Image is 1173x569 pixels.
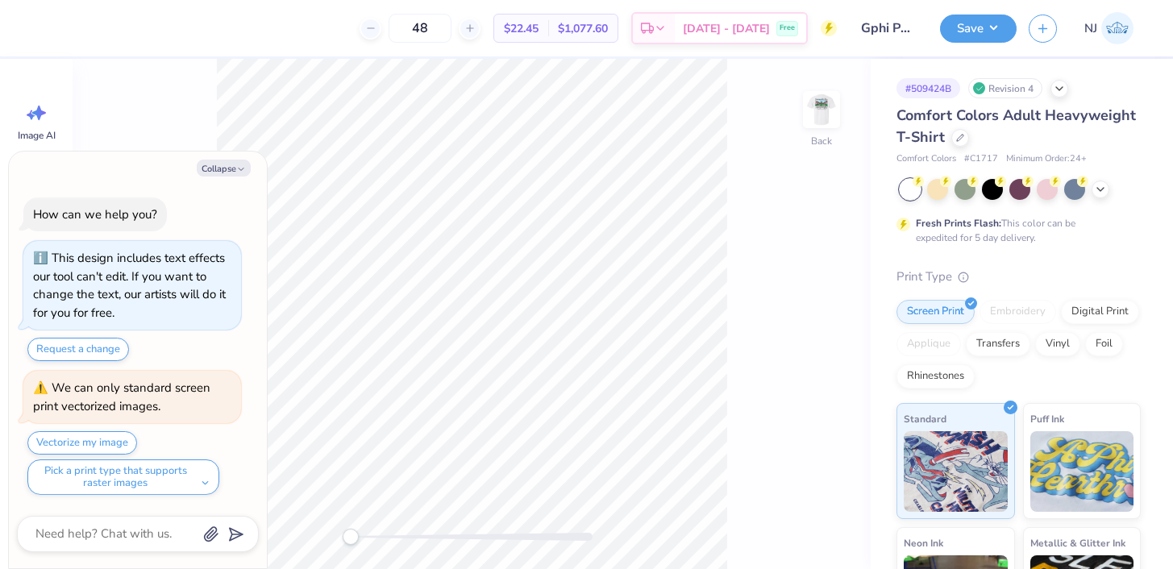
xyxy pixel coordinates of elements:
[896,268,1141,286] div: Print Type
[916,216,1114,245] div: This color can be expedited for 5 day delivery.
[904,431,1008,512] img: Standard
[1030,410,1064,427] span: Puff Ink
[904,410,946,427] span: Standard
[1030,534,1125,551] span: Metallic & Glitter Ink
[896,332,961,356] div: Applique
[683,20,770,37] span: [DATE] - [DATE]
[33,250,226,321] div: This design includes text effects our tool can't edit. If you want to change the text, our artist...
[966,332,1030,356] div: Transfers
[964,152,998,166] span: # C1717
[1061,300,1139,324] div: Digital Print
[811,134,832,148] div: Back
[849,12,928,44] input: Untitled Design
[1101,12,1133,44] img: Nick Johnson
[896,106,1136,147] span: Comfort Colors Adult Heavyweight T-Shirt
[896,364,975,388] div: Rhinestones
[896,300,975,324] div: Screen Print
[896,152,956,166] span: Comfort Colors
[1077,12,1141,44] a: NJ
[940,15,1017,43] button: Save
[1035,332,1080,356] div: Vinyl
[33,380,210,414] div: We can only standard screen print vectorized images.
[805,93,838,126] img: Back
[1084,19,1097,38] span: NJ
[27,431,137,455] button: Vectorize my image
[780,23,795,34] span: Free
[916,217,1001,230] strong: Fresh Prints Flash:
[558,20,608,37] span: $1,077.60
[389,14,451,43] input: – –
[904,534,943,551] span: Neon Ink
[27,459,219,495] button: Pick a print type that supports raster images
[27,338,129,361] button: Request a change
[896,78,960,98] div: # 509424B
[968,78,1042,98] div: Revision 4
[33,206,157,222] div: How can we help you?
[18,129,56,142] span: Image AI
[197,160,251,177] button: Collapse
[1085,332,1123,356] div: Foil
[1030,431,1134,512] img: Puff Ink
[343,529,359,545] div: Accessibility label
[980,300,1056,324] div: Embroidery
[504,20,539,37] span: $22.45
[1006,152,1087,166] span: Minimum Order: 24 +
